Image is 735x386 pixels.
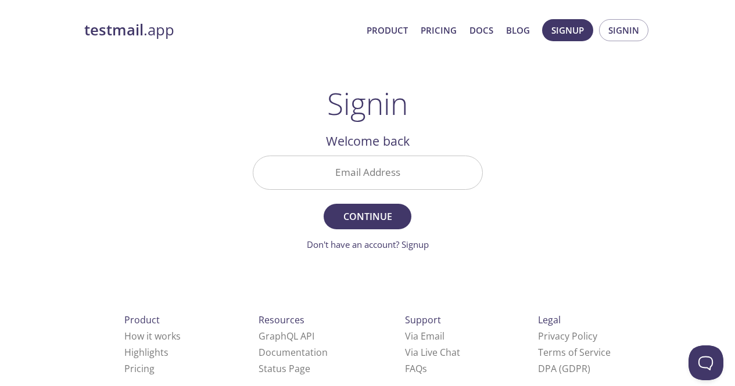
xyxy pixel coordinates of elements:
[422,362,427,375] span: s
[469,23,493,38] a: Docs
[538,346,611,359] a: Terms of Service
[259,330,314,342] a: GraphQL API
[124,330,181,342] a: How it works
[124,346,168,359] a: Highlights
[405,346,460,359] a: Via Live Chat
[608,23,639,38] span: Signin
[689,345,723,380] iframe: Help Scout Beacon - Open
[259,362,310,375] a: Status Page
[336,208,398,225] span: Continue
[538,330,597,342] a: Privacy Policy
[253,131,483,151] h2: Welcome back
[551,23,584,38] span: Signup
[405,362,427,375] a: FAQ
[324,204,411,229] button: Continue
[367,23,408,38] a: Product
[405,330,444,342] a: Via Email
[538,362,590,375] a: DPA (GDPR)
[84,20,357,40] a: testmail.app
[124,313,160,326] span: Product
[259,313,304,326] span: Resources
[542,19,593,41] button: Signup
[307,239,429,250] a: Don't have an account? Signup
[599,19,648,41] button: Signin
[421,23,457,38] a: Pricing
[124,362,155,375] a: Pricing
[506,23,530,38] a: Blog
[538,313,561,326] span: Legal
[327,86,408,121] h1: Signin
[259,346,328,359] a: Documentation
[405,313,441,326] span: Support
[84,20,144,40] strong: testmail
